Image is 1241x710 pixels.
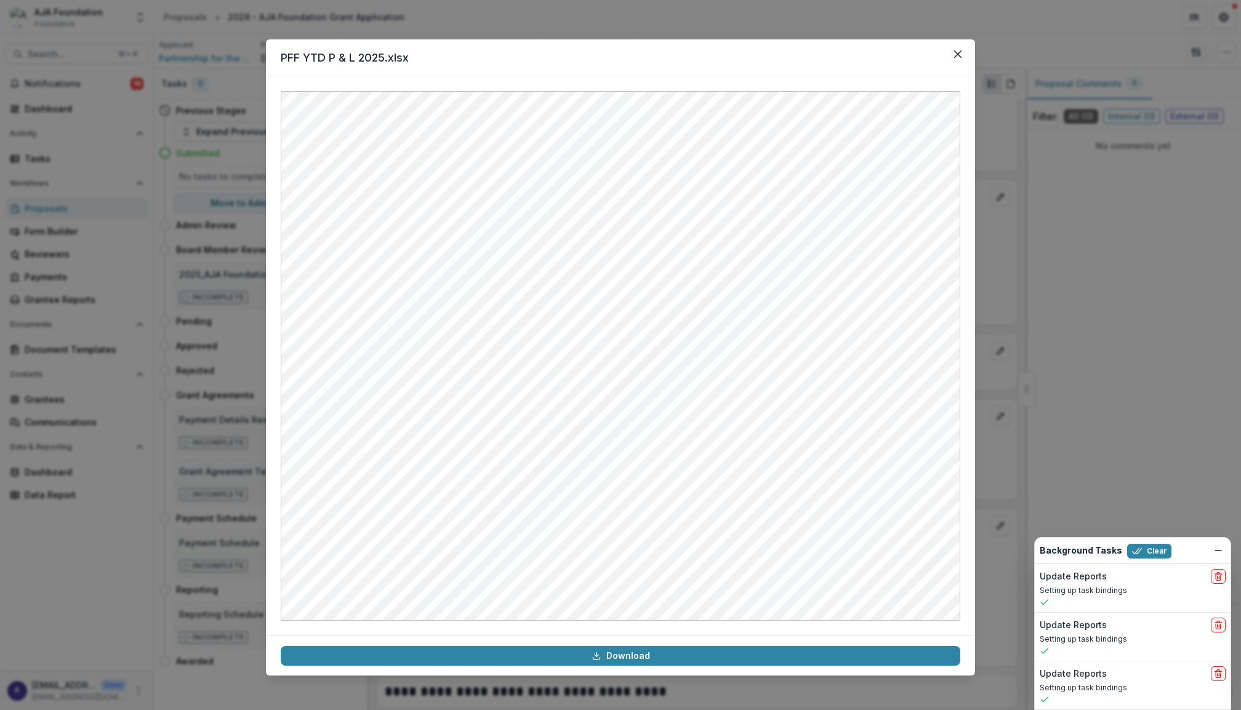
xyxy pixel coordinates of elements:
[1211,618,1226,632] button: delete
[1040,571,1107,582] h2: Update Reports
[1040,585,1226,596] p: Setting up task bindings
[1127,544,1171,559] button: Clear
[948,44,968,64] button: Close
[266,39,975,76] header: PFF YTD P & L 2025.xlsx
[1040,634,1226,645] p: Setting up task bindings
[1211,666,1226,681] button: delete
[1040,546,1122,556] h2: Background Tasks
[1040,682,1226,693] p: Setting up task bindings
[1040,620,1107,631] h2: Update Reports
[1211,569,1226,584] button: delete
[281,646,960,666] a: Download
[1040,669,1107,679] h2: Update Reports
[1211,543,1226,558] button: Dismiss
